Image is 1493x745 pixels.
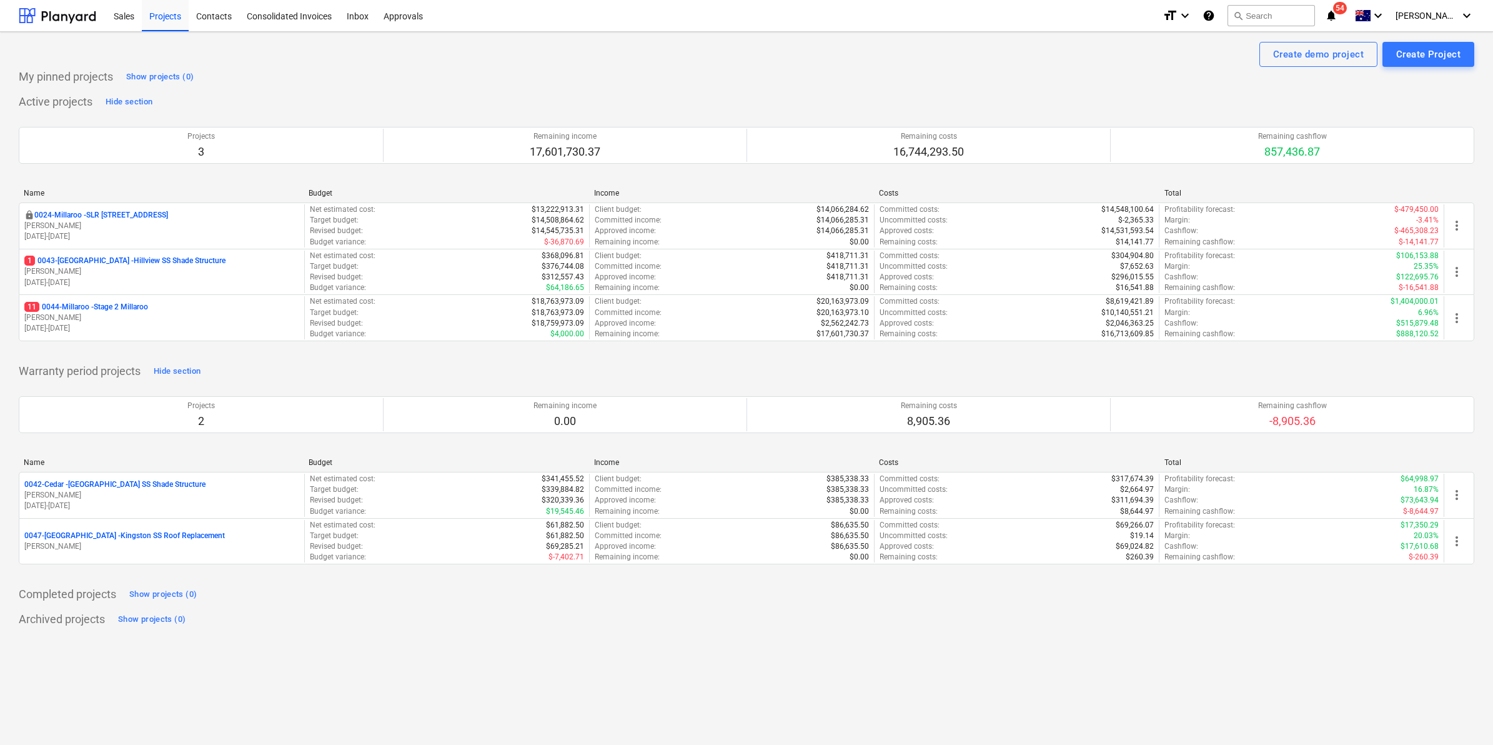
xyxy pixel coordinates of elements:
[546,520,584,531] p: $61,882.50
[24,479,299,511] div: 0042-Cedar -[GEOGRAPHIC_DATA] SS Shade Structure[PERSON_NAME][DATE]-[DATE]
[1409,552,1439,562] p: $-260.39
[1164,226,1198,236] p: Cashflow :
[1164,296,1235,307] p: Profitability forecast :
[1399,237,1439,247] p: $-14,141.77
[102,92,156,112] button: Hide section
[1203,8,1215,23] i: Knowledge base
[24,256,299,287] div: 10043-[GEOGRAPHIC_DATA] -Hillview SS Shade Structure[PERSON_NAME][DATE]-[DATE]
[34,210,168,221] p: 0024-Millaroo - SLR [STREET_ADDRESS]
[1116,520,1154,531] p: $69,266.07
[310,226,363,236] p: Revised budget :
[1126,552,1154,562] p: $260.39
[550,329,584,339] p: $4,000.00
[1396,11,1458,21] span: [PERSON_NAME]
[826,474,869,484] p: $385,338.33
[1399,282,1439,293] p: $-16,541.88
[880,215,948,226] p: Uncommitted costs :
[187,131,215,142] p: Projects
[826,261,869,272] p: $418,711.31
[595,506,660,517] p: Remaining income :
[1258,144,1327,159] p: 857,436.87
[880,531,948,541] p: Uncommitted costs :
[850,282,869,293] p: $0.00
[1116,282,1154,293] p: $16,541.88
[310,329,366,339] p: Budget variance :
[595,541,656,552] p: Approved income :
[24,210,34,221] div: This project is confidential
[850,506,869,517] p: $0.00
[24,479,206,490] p: 0042-Cedar - [GEOGRAPHIC_DATA] SS Shade Structure
[880,296,940,307] p: Committed costs :
[126,70,194,84] div: Show projects (0)
[310,552,366,562] p: Budget variance :
[546,506,584,517] p: $19,545.46
[1101,329,1154,339] p: $16,713,609.85
[1106,296,1154,307] p: $8,619,421.89
[1414,261,1439,272] p: 25.35%
[850,237,869,247] p: $0.00
[310,261,359,272] p: Target budget :
[880,204,940,215] p: Committed costs :
[24,189,299,197] div: Name
[1258,131,1327,142] p: Remaining cashflow
[594,458,869,467] div: Income
[595,251,642,261] p: Client budget :
[546,531,584,541] p: $61,882.50
[310,484,359,495] p: Target budget :
[1396,329,1439,339] p: $888,120.52
[310,506,366,517] p: Budget variance :
[1164,329,1235,339] p: Remaining cashflow :
[151,361,204,381] button: Hide section
[310,495,363,506] p: Revised budget :
[595,272,656,282] p: Approved income :
[595,261,662,272] p: Committed income :
[595,296,642,307] p: Client budget :
[1401,541,1439,552] p: $17,610.68
[24,231,299,242] p: [DATE] - [DATE]
[1396,318,1439,329] p: $515,879.48
[310,251,375,261] p: Net estimated cost :
[542,495,584,506] p: $320,339.36
[24,458,299,467] div: Name
[115,609,189,629] button: Show projects (0)
[24,302,39,312] span: 11
[310,307,359,318] p: Target budget :
[1414,484,1439,495] p: 16.87%
[901,401,957,411] p: Remaining costs
[880,541,934,552] p: Approved costs :
[1116,541,1154,552] p: $69,024.82
[816,307,869,318] p: $20,163,973.10
[1164,506,1235,517] p: Remaining cashflow :
[123,67,197,87] button: Show projects (0)
[1118,215,1154,226] p: $-2,365.33
[901,414,957,429] p: 8,905.36
[542,272,584,282] p: $312,557.43
[24,256,35,266] span: 1
[1164,204,1235,215] p: Profitability forecast :
[1325,8,1337,23] i: notifications
[310,318,363,329] p: Revised budget :
[880,329,938,339] p: Remaining costs :
[1101,226,1154,236] p: $14,531,593.54
[1164,272,1198,282] p: Cashflow :
[595,237,660,247] p: Remaining income :
[19,364,141,379] p: Warranty period projects
[24,210,34,220] span: locked
[24,531,299,552] div: 0047-[GEOGRAPHIC_DATA] -Kingston SS Roof Replacement[PERSON_NAME]
[831,541,869,552] p: $86,635.50
[816,204,869,215] p: $14,066,284.62
[850,552,869,562] p: $0.00
[542,484,584,495] p: $339,884.82
[542,261,584,272] p: $376,744.08
[1449,218,1464,233] span: more_vert
[1164,531,1190,541] p: Margin :
[1106,318,1154,329] p: $2,046,363.25
[1164,215,1190,226] p: Margin :
[1120,506,1154,517] p: $8,644.97
[595,520,642,531] p: Client budget :
[1449,534,1464,549] span: more_vert
[532,296,584,307] p: $18,763,973.09
[532,226,584,236] p: $14,545,735.31
[1414,531,1439,541] p: 20.03%
[1164,495,1198,506] p: Cashflow :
